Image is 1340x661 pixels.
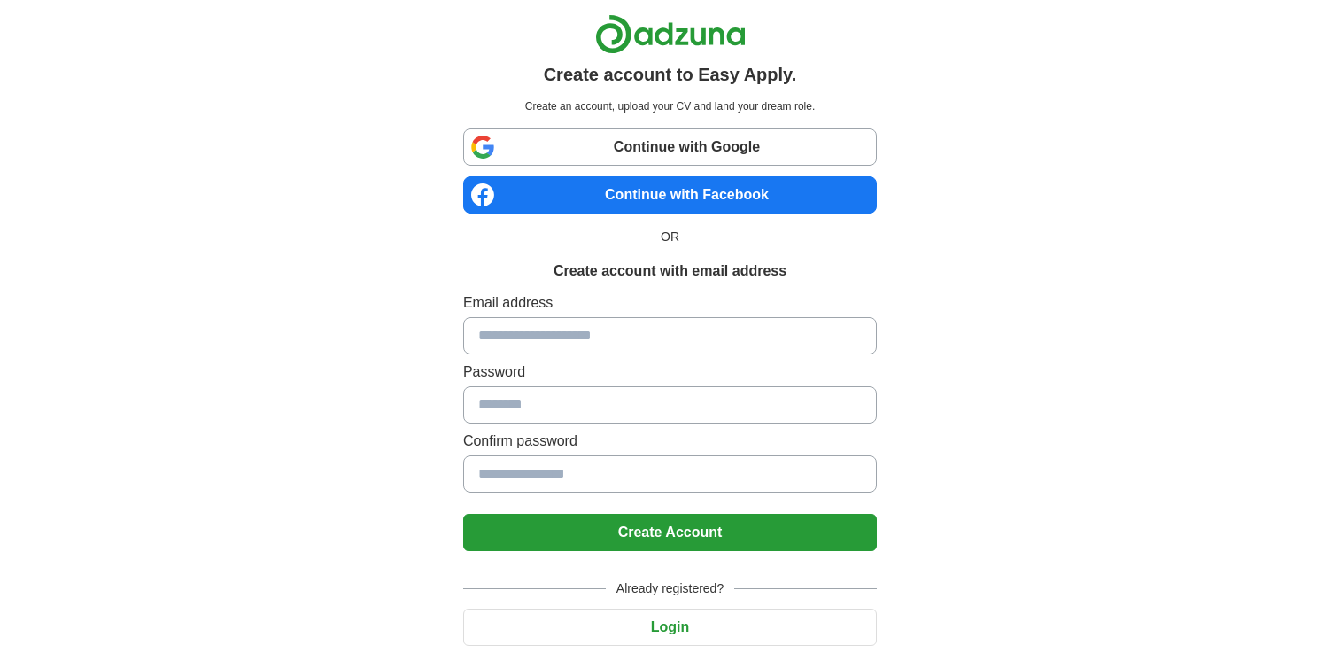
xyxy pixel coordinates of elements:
[463,431,877,452] label: Confirm password
[463,619,877,634] a: Login
[544,61,797,88] h1: Create account to Easy Apply.
[467,98,873,114] p: Create an account, upload your CV and land your dream role.
[463,176,877,214] a: Continue with Facebook
[463,128,877,166] a: Continue with Google
[554,261,786,282] h1: Create account with email address
[463,609,877,646] button: Login
[595,14,746,54] img: Adzuna logo
[463,292,877,314] label: Email address
[606,579,734,598] span: Already registered?
[650,228,690,246] span: OR
[463,514,877,551] button: Create Account
[463,362,877,383] label: Password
